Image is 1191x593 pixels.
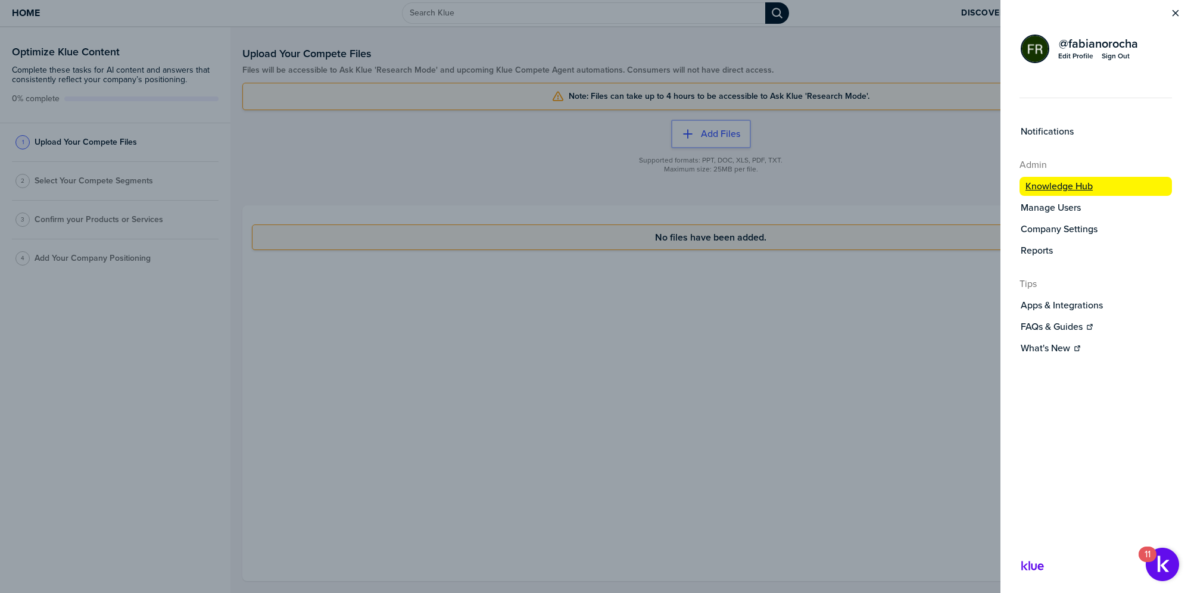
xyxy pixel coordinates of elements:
[1019,124,1172,139] a: Notifications
[1019,341,1172,355] a: What's New
[1101,51,1130,61] button: Sign Out
[1019,222,1172,236] a: Company Settings
[1058,51,1094,61] a: Edit Profile
[1019,277,1172,291] h4: Tips
[1019,201,1172,215] a: Manage Users
[1025,180,1093,192] label: Knowledge Hub
[1021,126,1074,138] label: Notifications
[1058,36,1139,51] a: @fabianorocha
[1019,298,1172,313] button: Apps & Integrations
[1146,548,1179,581] button: Open Resource Center, 11 new notifications
[1145,554,1151,570] div: 11
[1019,244,1172,258] button: Reports
[1021,202,1081,214] label: Manage Users
[1022,36,1048,62] img: f063ba63e8ddda9fa34abeef32c5c22c-sml.png
[1102,51,1130,61] div: Sign Out
[1021,245,1053,257] label: Reports
[1021,321,1083,333] label: FAQs & Guides
[1021,342,1070,354] label: What's New
[1170,7,1181,19] button: Close Menu
[1021,35,1049,63] div: Fabiano Rocha
[1019,320,1172,334] a: FAQs & Guides
[1019,158,1172,172] h4: Admin
[1021,299,1103,311] label: Apps & Integrations
[1021,223,1098,235] label: Company Settings
[1019,177,1172,196] button: Knowledge Hub
[1059,38,1138,49] span: @ fabianorocha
